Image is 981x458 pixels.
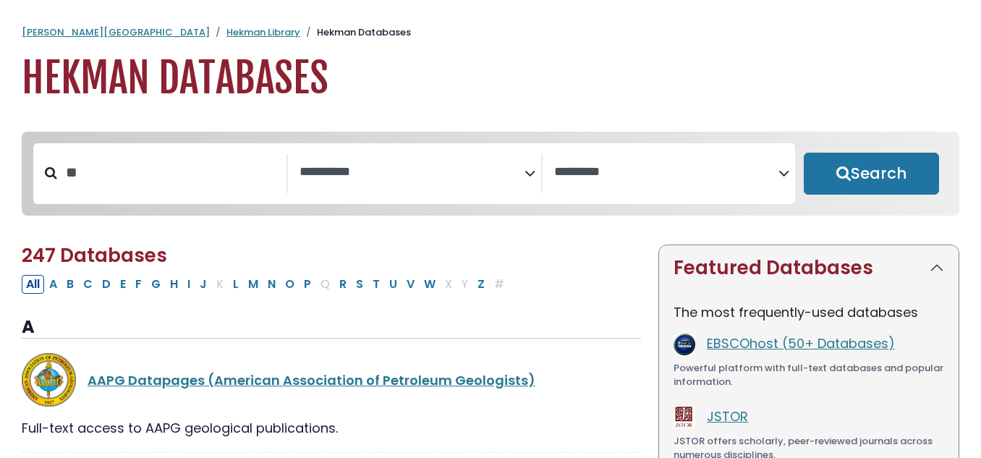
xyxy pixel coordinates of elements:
[244,275,263,294] button: Filter Results M
[98,275,115,294] button: Filter Results D
[22,242,167,268] span: 247 Databases
[166,275,182,294] button: Filter Results H
[674,361,944,389] div: Powerful platform with full-text databases and popular information.
[229,275,243,294] button: Filter Results L
[300,25,411,40] li: Hekman Databases
[57,161,286,185] input: Search database by title or keyword
[22,275,44,294] button: All
[226,25,300,39] a: Hekman Library
[183,275,195,294] button: Filter Results I
[674,302,944,322] p: The most frequently-used databases
[147,275,165,294] button: Filter Results G
[131,275,146,294] button: Filter Results F
[300,165,525,180] textarea: Search
[420,275,440,294] button: Filter Results W
[62,275,78,294] button: Filter Results B
[300,275,315,294] button: Filter Results P
[195,275,211,294] button: Filter Results J
[22,274,510,292] div: Alpha-list to filter by first letter of database name
[385,275,402,294] button: Filter Results U
[22,54,959,103] h1: Hekman Databases
[368,275,384,294] button: Filter Results T
[22,132,959,216] nav: Search filters
[402,275,419,294] button: Filter Results V
[335,275,351,294] button: Filter Results R
[707,334,895,352] a: EBSCOhost (50+ Databases)
[88,371,535,389] a: AAPG Datapages (American Association of Petroleum Geologists)
[281,275,299,294] button: Filter Results O
[79,275,97,294] button: Filter Results C
[804,153,939,195] button: Submit for Search Results
[22,25,210,39] a: [PERSON_NAME][GEOGRAPHIC_DATA]
[22,418,641,438] div: Full-text access to AAPG geological publications.
[22,25,959,40] nav: breadcrumb
[352,275,368,294] button: Filter Results S
[263,275,280,294] button: Filter Results N
[707,407,748,425] a: JSTOR
[45,275,61,294] button: Filter Results A
[116,275,130,294] button: Filter Results E
[22,317,641,339] h3: A
[473,275,489,294] button: Filter Results Z
[554,165,779,180] textarea: Search
[659,245,959,291] button: Featured Databases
